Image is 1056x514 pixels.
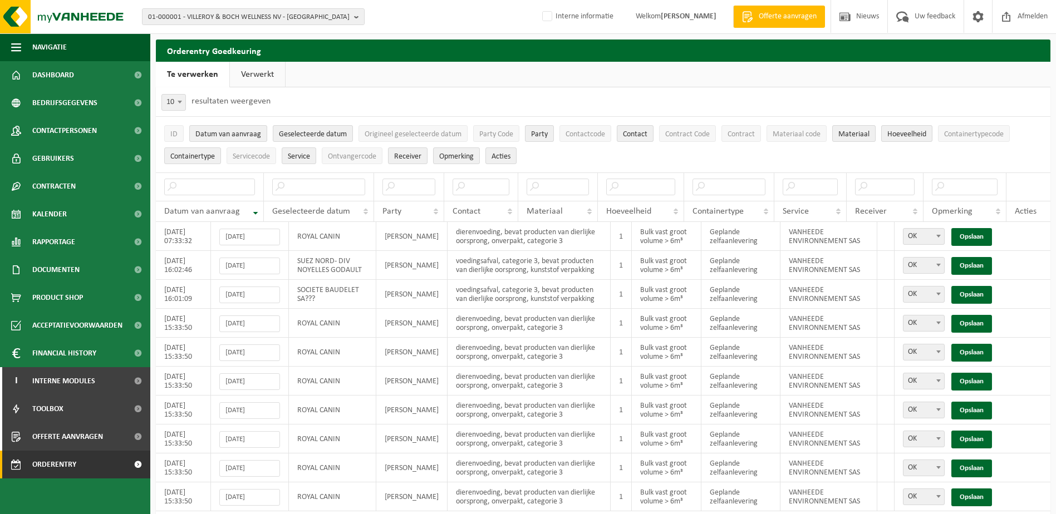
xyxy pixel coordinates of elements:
span: Interne modules [32,367,95,395]
td: dierenvoeding, bevat producten van dierlijke oorsprong, onverpakt, categorie 3 [448,367,611,396]
span: Materiaal code [773,130,821,139]
span: Toolbox [32,395,63,423]
td: Bulk vast groot volume > 6m³ [632,222,701,251]
span: Orderentry Goedkeuring [32,451,126,478]
button: Contract CodeContract Code: Activate to sort [659,125,716,142]
td: [PERSON_NAME] [376,482,448,511]
td: [DATE] 15:33:50 [156,309,211,338]
span: Hoeveelheid [606,207,651,216]
button: OntvangercodeOntvangercode: Activate to sort [322,147,382,164]
td: [DATE] 16:01:09 [156,280,211,309]
span: OK [903,258,944,273]
td: Bulk vast groot volume > 6m³ [632,424,701,453]
span: OK [903,402,944,418]
td: [PERSON_NAME] [376,424,448,453]
a: Opslaan [951,431,992,448]
td: Geplande zelfaanlevering [701,338,780,367]
span: Party Code [479,130,513,139]
span: Receiver [394,152,421,161]
span: Party [382,207,401,216]
span: Servicecode [233,152,270,161]
td: dierenvoeding, bevat producten van dierlijke oorsprong, onverpakt, categorie 3 [448,396,611,424]
strong: [PERSON_NAME] [661,12,716,21]
span: OK [903,257,945,274]
td: [DATE] 15:33:50 [156,396,211,424]
button: Geselecteerde datumGeselecteerde datum: Activate to sort [273,125,353,142]
span: Kalender [32,200,67,228]
a: Te verwerken [156,62,229,87]
span: Gebruikers [32,145,74,172]
td: voedingsafval, categorie 3, bevat producten van dierlijke oorsprong, kunststof verpakking [448,251,611,280]
td: Geplande zelfaanlevering [701,280,780,309]
td: 1 [611,251,632,280]
span: Bedrijfsgegevens [32,89,97,117]
td: dierenvoeding, bevat producten van dierlijke oorsprong, onverpakt, categorie 3 [448,338,611,367]
td: Geplande zelfaanlevering [701,396,780,424]
button: OpmerkingOpmerking: Activate to sort [433,147,480,164]
td: ROYAL CANIN [289,338,377,367]
span: Navigatie [32,33,67,61]
span: Offerte aanvragen [32,423,103,451]
a: Opslaan [951,344,992,362]
span: Geselecteerde datum [272,207,350,216]
span: Datum van aanvraag [195,130,261,139]
span: Contactpersonen [32,117,97,145]
span: OK [903,315,944,331]
span: OK [903,402,945,418]
td: Geplande zelfaanlevering [701,251,780,280]
td: [PERSON_NAME] [376,338,448,367]
td: ROYAL CANIN [289,222,377,251]
label: resultaten weergeven [191,97,271,106]
span: Acceptatievoorwaarden [32,312,122,339]
td: [PERSON_NAME] [376,453,448,482]
span: OK [903,431,944,447]
span: Acties [1015,207,1037,216]
td: [DATE] 15:33:50 [156,482,211,511]
td: dierenvoeding, bevat producten van dierlijke oorsprong, onverpakt, categorie 3 [448,482,611,511]
td: [DATE] 15:33:50 [156,367,211,396]
td: Geplande zelfaanlevering [701,453,780,482]
td: [PERSON_NAME] [376,222,448,251]
td: Bulk vast groot volume > 6m³ [632,367,701,396]
span: I [11,367,21,395]
span: Geselecteerde datum [279,130,347,139]
td: ROYAL CANIN [289,424,377,453]
span: Contact [623,130,647,139]
span: OK [903,344,944,360]
td: 1 [611,367,632,396]
td: ROYAL CANIN [289,396,377,424]
span: OK [903,344,945,360]
span: Offerte aanvragen [756,11,819,22]
td: 1 [611,309,632,338]
td: Geplande zelfaanlevering [701,367,780,396]
span: Rapportage [32,228,75,256]
label: Interne informatie [540,8,613,25]
td: Bulk vast groot volume > 6m³ [632,280,701,309]
span: Contract [728,130,755,139]
span: OK [903,373,945,389]
button: ContractContract: Activate to sort [721,125,761,142]
span: Dashboard [32,61,74,89]
span: Service [783,207,809,216]
span: Opmerking [932,207,972,216]
button: ServiceService: Activate to sort [282,147,316,164]
td: 1 [611,222,632,251]
td: dierenvoeding, bevat producten van dierlijke oorsprong, onverpakt, categorie 3 [448,424,611,453]
td: VANHEEDE ENVIRONNEMENT SAS [780,251,877,280]
td: Bulk vast groot volume > 6m³ [632,453,701,482]
td: [PERSON_NAME] [376,309,448,338]
td: [PERSON_NAME] [376,367,448,396]
td: 1 [611,280,632,309]
span: Materiaal [838,130,870,139]
td: SUEZ NORD- DIV NOYELLES GODAULT [289,251,377,280]
span: Financial History [32,339,96,367]
button: Materiaal codeMateriaal code: Activate to sort [767,125,827,142]
td: dierenvoeding, bevat producten van dierlijke oorsprong, onverpakt, categorie 3 [448,453,611,482]
td: 1 [611,424,632,453]
span: OK [903,286,944,302]
td: [DATE] 16:02:46 [156,251,211,280]
td: [DATE] 15:33:50 [156,338,211,367]
a: Verwerkt [230,62,285,87]
a: Opslaan [951,373,992,391]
